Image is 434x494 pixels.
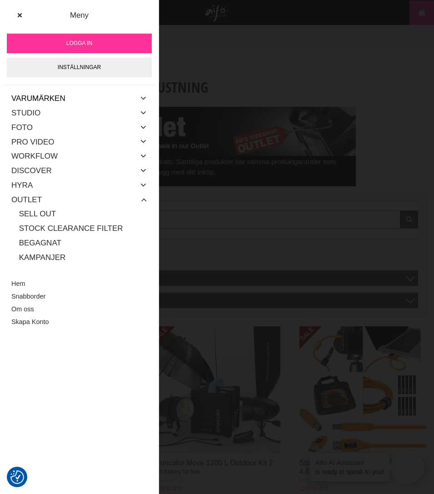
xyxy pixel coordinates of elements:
[11,149,58,164] a: Workflow
[11,135,54,149] a: Pro Video
[11,316,147,329] a: Skapa Konto
[11,91,65,106] a: Varumärken
[7,58,152,77] a: Inställningar
[7,34,152,53] a: Logga in
[19,207,147,221] a: Sell out
[11,120,33,135] a: Foto
[19,221,147,236] a: Stock Clearance Filter
[11,303,147,316] a: Om oss
[11,278,147,290] a: Hem
[11,178,33,193] a: Hyra
[10,469,24,485] button: Samtyckesinställningar
[11,192,42,207] a: Outlet
[19,250,147,264] a: Kampanjer
[11,290,147,303] a: Snabborder
[19,236,147,250] a: Begagnat
[66,39,92,47] span: Logga in
[6,10,153,21] div: Meny
[11,164,52,178] a: Discover
[11,106,40,120] a: Studio
[10,470,24,484] img: Revisit consent button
